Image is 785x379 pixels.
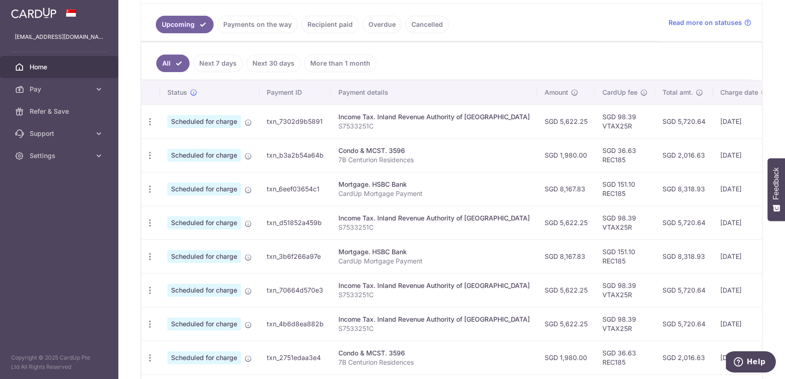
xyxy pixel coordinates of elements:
p: CardUp Mortgage Payment [338,257,530,266]
td: txn_3b6f266a97e [259,239,331,273]
td: SGD 2,016.63 [655,341,713,374]
span: Amount [545,88,568,97]
p: S7533251C [338,122,530,131]
span: Scheduled for charge [167,284,241,297]
td: SGD 151.10 REC185 [595,239,655,273]
td: SGD 5,622.25 [537,307,595,341]
span: Read more on statuses [668,18,742,27]
td: SGD 151.10 REC185 [595,172,655,206]
td: [DATE] [713,104,776,138]
div: Income Tax. Inland Revenue Authority of [GEOGRAPHIC_DATA] [338,214,530,223]
div: Income Tax. Inland Revenue Authority of [GEOGRAPHIC_DATA] [338,281,530,290]
a: Overdue [362,16,402,33]
td: SGD 5,720.64 [655,206,713,239]
button: Feedback - Show survey [767,158,785,221]
span: Total amt. [662,88,693,97]
td: SGD 5,622.25 [537,104,595,138]
span: Support [30,129,91,138]
td: SGD 8,318.93 [655,239,713,273]
div: Mortgage. HSBC Bank [338,180,530,189]
td: [DATE] [713,138,776,172]
p: [EMAIL_ADDRESS][DOMAIN_NAME] [15,32,104,42]
td: SGD 8,167.83 [537,239,595,273]
span: Scheduled for charge [167,149,241,162]
a: More than 1 month [304,55,376,72]
a: Recipient paid [301,16,359,33]
img: CardUp [11,7,56,18]
span: Scheduled for charge [167,318,241,330]
span: Scheduled for charge [167,115,241,128]
td: SGD 5,720.64 [655,273,713,307]
span: Scheduled for charge [167,250,241,263]
span: Status [167,88,187,97]
td: SGD 36.63 REC185 [595,341,655,374]
span: Scheduled for charge [167,216,241,229]
p: 7B Centurion Residences [338,155,530,165]
td: SGD 5,720.64 [655,307,713,341]
th: Payment ID [259,80,331,104]
td: SGD 8,167.83 [537,172,595,206]
td: SGD 2,016.63 [655,138,713,172]
span: CardUp fee [602,88,638,97]
span: Charge date [720,88,758,97]
span: Pay [30,85,91,94]
span: Feedback [772,167,780,200]
div: Mortgage. HSBC Bank [338,247,530,257]
span: Settings [30,151,91,160]
div: Income Tax. Inland Revenue Authority of [GEOGRAPHIC_DATA] [338,315,530,324]
td: [DATE] [713,172,776,206]
td: SGD 98.39 VTAX25R [595,206,655,239]
a: Next 30 days [246,55,301,72]
p: CardUp Mortgage Payment [338,189,530,198]
a: Cancelled [405,16,449,33]
td: txn_2751edaa3e4 [259,341,331,374]
div: Condo & MCST. 3596 [338,348,530,358]
td: SGD 5,622.25 [537,273,595,307]
a: Read more on statuses [668,18,751,27]
td: txn_70664d570e3 [259,273,331,307]
p: S7533251C [338,324,530,333]
p: 7B Centurion Residences [338,358,530,367]
p: S7533251C [338,223,530,232]
td: SGD 1,980.00 [537,138,595,172]
td: SGD 8,318.93 [655,172,713,206]
div: Condo & MCST. 3596 [338,146,530,155]
td: [DATE] [713,239,776,273]
td: SGD 5,622.25 [537,206,595,239]
td: SGD 98.39 VTAX25R [595,273,655,307]
td: SGD 98.39 VTAX25R [595,104,655,138]
span: Scheduled for charge [167,351,241,364]
td: txn_7302d9b5891 [259,104,331,138]
th: Payment details [331,80,537,104]
td: txn_4b6d8ea882b [259,307,331,341]
td: txn_b3a2b54a64b [259,138,331,172]
td: SGD 36.63 REC185 [595,138,655,172]
td: txn_d51852a459b [259,206,331,239]
td: [DATE] [713,273,776,307]
a: Next 7 days [193,55,243,72]
td: [DATE] [713,206,776,239]
span: Scheduled for charge [167,183,241,196]
iframe: Opens a widget where you can find more information [726,351,776,374]
td: txn_6eef03654c1 [259,172,331,206]
td: SGD 98.39 VTAX25R [595,307,655,341]
div: Income Tax. Inland Revenue Authority of [GEOGRAPHIC_DATA] [338,112,530,122]
p: S7533251C [338,290,530,300]
a: All [156,55,190,72]
span: Refer & Save [30,107,91,116]
td: [DATE] [713,307,776,341]
td: [DATE] [713,341,776,374]
span: Home [30,62,91,72]
a: Payments on the way [217,16,298,33]
a: Upcoming [156,16,214,33]
td: SGD 5,720.64 [655,104,713,138]
td: SGD 1,980.00 [537,341,595,374]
